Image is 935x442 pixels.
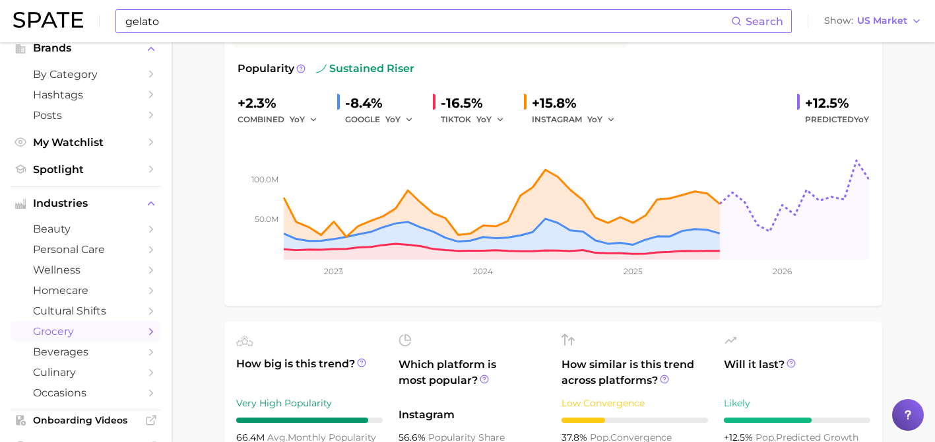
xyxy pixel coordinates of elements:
[11,301,161,321] a: cultural shifts
[236,418,383,423] div: 9 / 10
[476,114,492,125] span: YoY
[11,321,161,342] a: grocery
[441,92,513,114] div: -16.5%
[124,10,731,32] input: Search here for a brand, industry, or ingredient
[33,366,139,379] span: culinary
[821,13,925,30] button: ShowUS Market
[587,114,602,125] span: YoY
[345,112,422,128] div: GOOGLE
[33,305,139,317] span: cultural shifts
[11,362,161,383] a: culinary
[11,38,161,58] button: Brands
[33,136,139,149] span: My Watchlist
[773,266,792,276] tspan: 2026
[290,112,318,128] button: YoY
[11,105,161,126] a: Posts
[562,395,708,411] div: Low Convergence
[473,266,493,276] tspan: 2024
[399,407,545,423] span: Instagram
[805,92,869,114] div: +12.5%
[33,109,139,122] span: Posts
[385,114,401,125] span: YoY
[33,284,139,297] span: homecare
[238,92,327,114] div: +2.3%
[33,387,139,399] span: occasions
[385,112,414,128] button: YoY
[316,63,327,74] img: sustained riser
[724,418,870,423] div: 6 / 10
[11,342,161,362] a: beverages
[476,112,505,128] button: YoY
[33,264,139,276] span: wellness
[11,194,161,213] button: Industries
[33,243,139,256] span: personal care
[399,357,545,400] span: Which platform is most popular?
[345,92,422,114] div: -8.4%
[624,266,643,276] tspan: 2025
[724,395,870,411] div: Likely
[33,414,139,426] span: Onboarding Videos
[824,17,853,24] span: Show
[11,64,161,85] a: by Category
[238,61,294,77] span: Popularity
[33,42,139,54] span: Brands
[33,198,139,209] span: Industries
[562,418,708,423] div: 3 / 10
[562,357,708,388] span: How similar is this trend across platforms?
[724,357,870,388] span: Will it last?
[236,395,383,411] div: Very High Popularity
[805,112,869,128] span: Predicted
[441,112,513,128] div: TIKTOK
[316,61,414,77] span: sustained riser
[11,132,161,153] a: My Watchlist
[324,266,343,276] tspan: 2023
[11,260,161,280] a: wellness
[11,239,161,260] a: personal care
[587,112,616,128] button: YoY
[11,410,161,430] a: Onboarding Videos
[33,89,139,101] span: Hashtags
[532,112,624,128] div: INSTAGRAM
[33,223,139,235] span: beauty
[857,17,907,24] span: US Market
[238,112,327,128] div: combined
[746,15,783,28] span: Search
[11,159,161,180] a: Spotlight
[11,280,161,301] a: homecare
[236,356,383,388] span: How big is this trend?
[33,68,139,81] span: by Category
[33,325,139,338] span: grocery
[33,346,139,358] span: beverages
[11,219,161,239] a: beauty
[854,114,869,124] span: YoY
[290,114,305,125] span: YoY
[532,92,624,114] div: +15.8%
[11,383,161,403] a: occasions
[33,163,139,176] span: Spotlight
[13,12,83,28] img: SPATE
[11,85,161,105] a: Hashtags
